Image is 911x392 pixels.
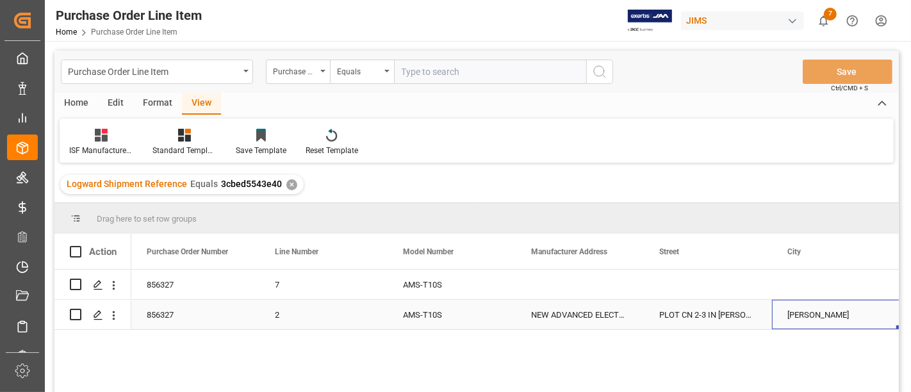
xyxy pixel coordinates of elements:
[56,28,77,37] a: Home
[69,145,133,156] div: ISF Manufacturer Template
[68,63,239,79] div: Purchase Order Line Item
[809,6,838,35] button: show 7 new notifications
[531,247,607,256] span: Manufacturer Address
[337,63,381,78] div: Equals
[394,60,586,84] input: Type to search
[275,247,318,256] span: Line Number
[586,60,613,84] button: search button
[286,179,297,190] div: ✕
[236,145,286,156] div: Save Template
[330,60,394,84] button: open menu
[831,83,868,93] span: Ctrl/CMD + S
[182,93,221,115] div: View
[56,6,202,25] div: Purchase Order Line Item
[388,300,516,329] div: AMS-T10S
[306,145,358,156] div: Reset Template
[259,270,388,299] div: 7
[681,12,804,30] div: JIMS
[516,300,644,329] div: NEW ADVANCED ELECTRONICS TECHNOLOGIES VIETNAM CO LTD
[133,93,182,115] div: Format
[659,247,679,256] span: Street
[131,300,259,329] div: 856327
[273,63,316,78] div: Purchase Order Number
[259,300,388,329] div: 2
[838,6,867,35] button: Help Center
[824,8,837,20] span: 7
[644,300,772,329] div: PLOT CN 2-3 IN [PERSON_NAME][GEOGRAPHIC_DATA] (EXPANSION PHASE) [PERSON_NAME][GEOGRAPHIC_DATA]
[628,10,672,32] img: Exertis%20JAM%20-%20Email%20Logo.jpg_1722504956.jpg
[98,93,133,115] div: Edit
[54,270,131,300] div: Press SPACE to select this row.
[147,247,228,256] span: Purchase Order Number
[803,60,892,84] button: Save
[787,247,801,256] span: City
[131,270,259,299] div: 856327
[89,246,117,257] div: Action
[97,214,197,224] span: Drag here to set row groups
[54,93,98,115] div: Home
[388,270,516,299] div: AMS-T10S
[61,60,253,84] button: open menu
[772,300,900,329] div: [PERSON_NAME]
[190,179,218,189] span: Equals
[152,145,217,156] div: Standard Templates
[403,247,454,256] span: Model Number
[681,8,809,33] button: JIMS
[221,179,282,189] span: 3cbed5543e40
[266,60,330,84] button: open menu
[54,300,131,330] div: Press SPACE to select this row.
[67,179,187,189] span: Logward Shipment Reference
